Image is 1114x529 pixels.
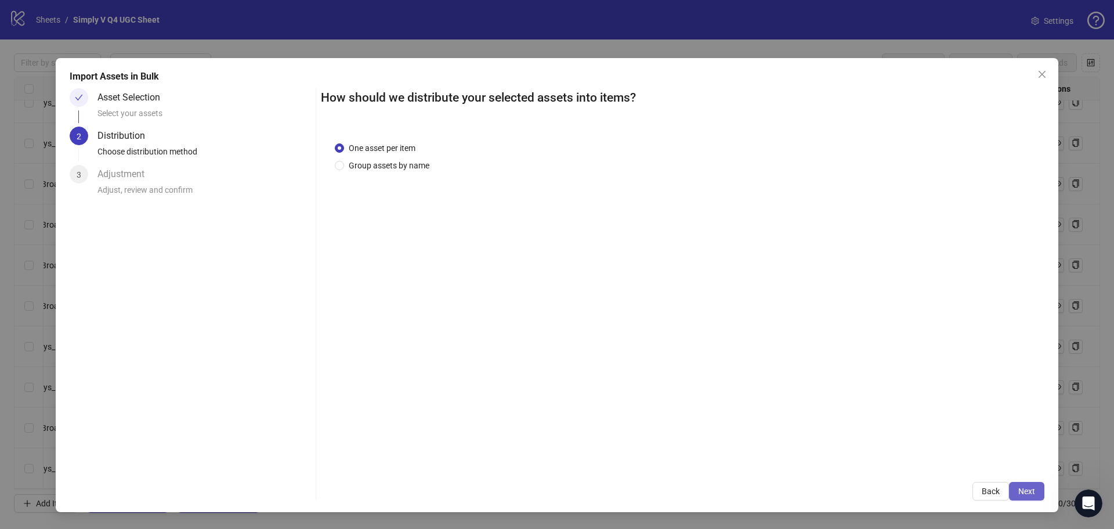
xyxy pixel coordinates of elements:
div: Choose distribution method [97,145,311,165]
span: check [75,93,83,102]
div: Select your assets [97,107,311,127]
span: Group assets by name [344,159,434,172]
span: Next [1018,487,1035,496]
button: Next [1009,482,1044,501]
div: Adjust, review and confirm [97,183,311,203]
div: Import Assets in Bulk [70,70,1044,84]
h2: How should we distribute your selected assets into items? [321,88,1044,107]
span: 2 [77,132,81,141]
span: One asset per item [344,142,420,154]
div: Adjustment [97,165,154,183]
div: Asset Selection [97,88,169,107]
span: 3 [77,170,81,179]
span: Back [982,487,1000,496]
span: close [1037,70,1047,79]
iframe: Intercom live chat [1075,490,1102,517]
div: Distribution [97,127,154,145]
button: Back [972,482,1009,501]
button: Close [1033,65,1051,84]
